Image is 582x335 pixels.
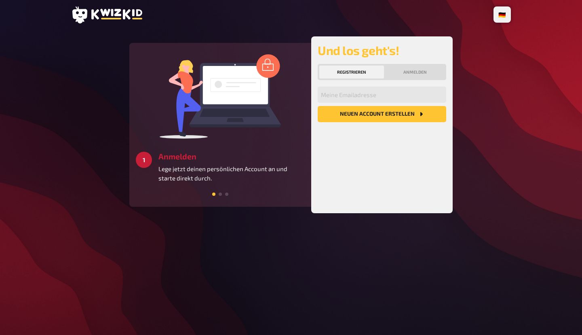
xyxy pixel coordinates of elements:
[495,8,509,21] li: 🇩🇪
[160,54,281,139] img: log in
[318,43,446,57] h2: Und los geht's!
[318,106,446,122] button: Neuen Account Erstellen
[136,152,152,168] div: 1
[319,66,384,78] button: Registrieren
[386,66,445,78] button: Anmelden
[158,152,305,161] h3: Anmelden
[158,164,305,182] p: Lege jetzt deinen persönlichen Account an und starte direkt durch.
[318,87,446,103] input: Meine Emailadresse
